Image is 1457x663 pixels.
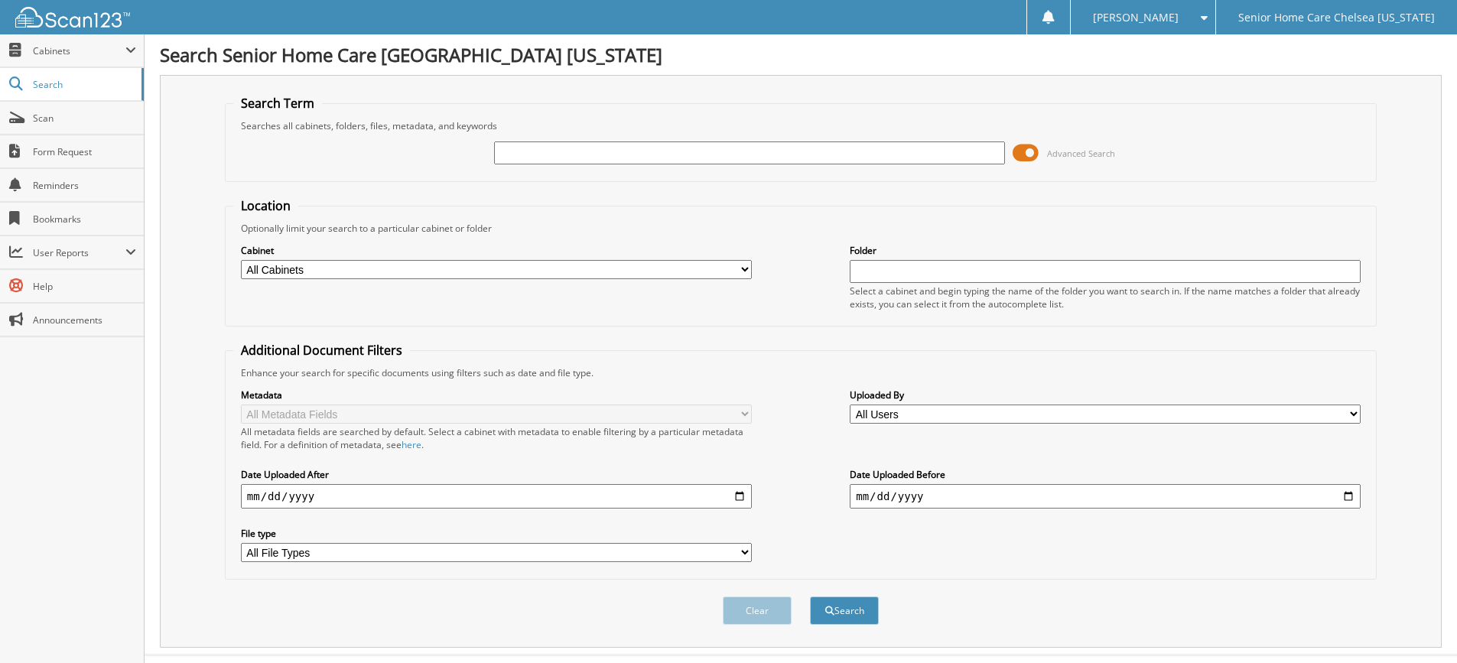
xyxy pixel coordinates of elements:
[241,527,752,540] label: File type
[850,388,1361,401] label: Uploaded By
[1238,13,1435,22] span: Senior Home Care Chelsea [US_STATE]
[241,484,752,509] input: start
[233,197,298,214] legend: Location
[241,468,752,481] label: Date Uploaded After
[233,366,1368,379] div: Enhance your search for specific documents using filters such as date and file type.
[233,95,322,112] legend: Search Term
[33,44,125,57] span: Cabinets
[241,388,752,401] label: Metadata
[33,246,125,259] span: User Reports
[15,7,130,28] img: scan123-logo-white.svg
[850,284,1361,310] div: Select a cabinet and begin typing the name of the folder you want to search in. If the name match...
[850,484,1361,509] input: end
[233,119,1368,132] div: Searches all cabinets, folders, files, metadata, and keywords
[241,244,752,257] label: Cabinet
[850,244,1361,257] label: Folder
[402,438,421,451] a: here
[233,342,410,359] legend: Additional Document Filters
[33,78,134,91] span: Search
[723,596,792,625] button: Clear
[160,42,1442,67] h1: Search Senior Home Care [GEOGRAPHIC_DATA] [US_STATE]
[33,179,136,192] span: Reminders
[33,145,136,158] span: Form Request
[233,222,1368,235] div: Optionally limit your search to a particular cabinet or folder
[241,425,752,451] div: All metadata fields are searched by default. Select a cabinet with metadata to enable filtering b...
[1047,148,1115,159] span: Advanced Search
[850,468,1361,481] label: Date Uploaded Before
[33,314,136,327] span: Announcements
[33,280,136,293] span: Help
[810,596,879,625] button: Search
[1093,13,1179,22] span: [PERSON_NAME]
[33,213,136,226] span: Bookmarks
[33,112,136,125] span: Scan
